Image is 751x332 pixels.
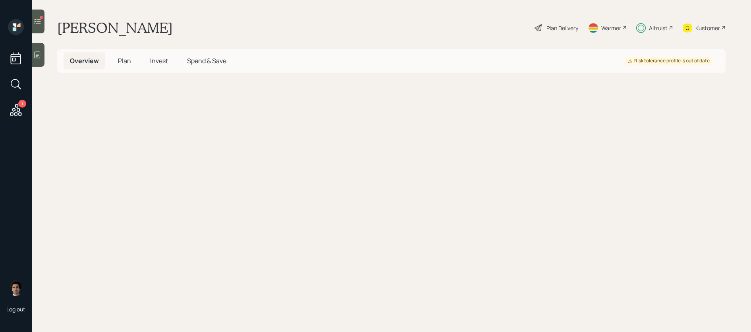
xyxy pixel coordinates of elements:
[6,305,25,313] div: Log out
[546,24,578,32] div: Plan Delivery
[57,19,173,37] h1: [PERSON_NAME]
[70,56,99,65] span: Overview
[601,24,621,32] div: Warmer
[628,58,710,64] div: Risk tolerance profile is out of date
[649,24,668,32] div: Altruist
[187,56,226,65] span: Spend & Save
[695,24,720,32] div: Kustomer
[150,56,168,65] span: Invest
[118,56,131,65] span: Plan
[8,280,24,296] img: harrison-schaefer-headshot-2.png
[18,100,26,108] div: 1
